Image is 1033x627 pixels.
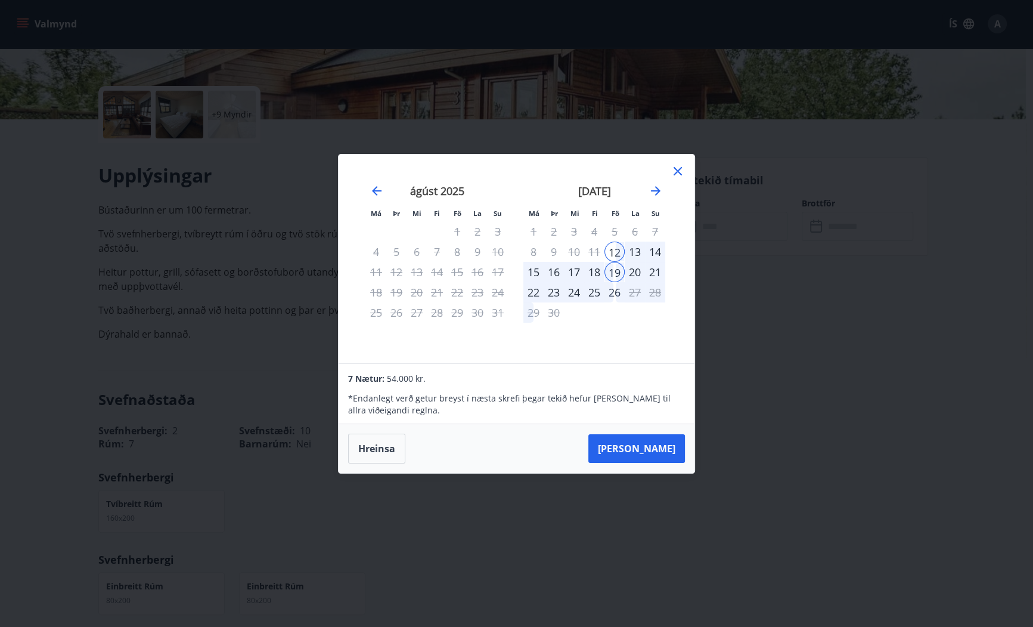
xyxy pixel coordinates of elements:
td: Not available. föstudagur, 15. ágúst 2025 [447,262,467,282]
td: Not available. mánudagur, 25. ágúst 2025 [366,302,386,323]
td: Not available. fimmtudagur, 21. ágúst 2025 [427,282,447,302]
td: Choose sunnudagur, 28. september 2025 as your check-in date. It’s available. [645,282,665,302]
div: 25 [584,282,604,302]
div: 23 [544,282,564,302]
td: Not available. föstudagur, 5. september 2025 [604,221,625,242]
td: Not available. laugardagur, 9. ágúst 2025 [467,242,488,262]
td: Not available. mánudagur, 8. september 2025 [523,242,544,262]
button: Hreinsa [348,434,405,464]
td: Not available. sunnudagur, 31. ágúst 2025 [488,302,508,323]
td: Selected. mánudagur, 15. september 2025 [523,262,544,282]
td: Not available. miðvikudagur, 27. ágúst 2025 [407,302,427,323]
td: Not available. föstudagur, 29. ágúst 2025 [447,302,467,323]
td: Not available. miðvikudagur, 6. ágúst 2025 [407,242,427,262]
td: Choose fimmtudagur, 25. september 2025 as your check-in date. It’s available. [584,282,604,302]
td: Choose þriðjudagur, 30. september 2025 as your check-in date. It’s available. [544,302,564,323]
td: Not available. sunnudagur, 3. ágúst 2025 [488,221,508,242]
td: Choose föstudagur, 26. september 2025 as your check-in date. It’s available. [604,282,625,302]
div: 21 [645,262,665,282]
button: [PERSON_NAME] [588,434,685,463]
td: Selected as end date. föstudagur, 19. september 2025 [604,262,625,282]
small: Þr [393,209,400,218]
td: Choose laugardagur, 27. september 2025 as your check-in date. It’s available. [625,282,645,302]
td: Selected. þriðjudagur, 16. september 2025 [544,262,564,282]
div: 18 [584,262,604,282]
small: La [631,209,640,218]
td: Not available. sunnudagur, 17. ágúst 2025 [488,262,508,282]
td: Selected. miðvikudagur, 17. september 2025 [564,262,584,282]
td: Not available. föstudagur, 8. ágúst 2025 [447,242,467,262]
td: Not available. fimmtudagur, 14. ágúst 2025 [427,262,447,282]
td: Not available. mánudagur, 1. september 2025 [523,221,544,242]
small: Mi [412,209,421,218]
td: Not available. mánudagur, 18. ágúst 2025 [366,282,386,302]
td: Not available. þriðjudagur, 2. september 2025 [544,221,564,242]
td: Not available. miðvikudagur, 10. september 2025 [564,242,584,262]
td: Choose sunnudagur, 21. september 2025 as your check-in date. It’s available. [645,262,665,282]
td: Not available. föstudagur, 22. ágúst 2025 [447,282,467,302]
td: Not available. þriðjudagur, 12. ágúst 2025 [386,262,407,282]
small: Su [494,209,502,218]
div: 20 [625,262,645,282]
td: Choose mánudagur, 29. september 2025 as your check-in date. It’s available. [523,302,544,323]
td: Not available. laugardagur, 6. september 2025 [625,221,645,242]
td: Not available. sunnudagur, 24. ágúst 2025 [488,282,508,302]
div: 19 [604,262,625,282]
span: 54.000 kr. [387,373,426,384]
small: Þr [551,209,558,218]
td: Not available. þriðjudagur, 26. ágúst 2025 [386,302,407,323]
td: Not available. mánudagur, 11. ágúst 2025 [366,262,386,282]
div: 24 [564,282,584,302]
small: Su [652,209,660,218]
td: Not available. laugardagur, 23. ágúst 2025 [467,282,488,302]
td: Not available. laugardagur, 30. ágúst 2025 [467,302,488,323]
td: Not available. fimmtudagur, 11. september 2025 [584,242,604,262]
div: 26 [604,282,625,302]
td: Not available. miðvikudagur, 13. ágúst 2025 [407,262,427,282]
div: 22 [523,282,544,302]
small: Má [371,209,381,218]
small: La [473,209,482,218]
td: Choose þriðjudagur, 23. september 2025 as your check-in date. It’s available. [544,282,564,302]
td: Not available. föstudagur, 1. ágúst 2025 [447,221,467,242]
td: Choose laugardagur, 20. september 2025 as your check-in date. It’s available. [625,262,645,282]
small: Fö [612,209,619,218]
p: * Endanlegt verð getur breyst í næsta skrefi þegar tekið hefur [PERSON_NAME] til allra viðeigandi... [348,393,684,416]
td: Not available. laugardagur, 16. ágúst 2025 [467,262,488,282]
td: Not available. fimmtudagur, 7. ágúst 2025 [427,242,447,262]
div: 15 [523,262,544,282]
span: 7 Nætur: [348,373,384,384]
td: Not available. sunnudagur, 7. september 2025 [645,221,665,242]
div: Move forward to switch to the next month. [649,184,663,198]
td: Not available. laugardagur, 2. ágúst 2025 [467,221,488,242]
td: Not available. fimmtudagur, 28. ágúst 2025 [427,302,447,323]
small: Fi [434,209,440,218]
small: Má [529,209,539,218]
td: Not available. sunnudagur, 10. ágúst 2025 [488,242,508,262]
td: Selected. fimmtudagur, 18. september 2025 [584,262,604,282]
td: Selected. laugardagur, 13. september 2025 [625,242,645,262]
div: Move backward to switch to the previous month. [370,184,384,198]
div: 14 [645,242,665,262]
td: Selected as start date. föstudagur, 12. september 2025 [604,242,625,262]
td: Choose mánudagur, 22. september 2025 as your check-in date. It’s available. [523,282,544,302]
div: Aðeins innritun í boði [604,242,625,262]
td: Selected. sunnudagur, 14. september 2025 [645,242,665,262]
small: Mi [570,209,579,218]
td: Not available. þriðjudagur, 5. ágúst 2025 [386,242,407,262]
td: Choose miðvikudagur, 24. september 2025 as your check-in date. It’s available. [564,282,584,302]
td: Not available. þriðjudagur, 19. ágúst 2025 [386,282,407,302]
div: 13 [625,242,645,262]
td: Not available. miðvikudagur, 3. september 2025 [564,221,584,242]
td: Not available. mánudagur, 4. ágúst 2025 [366,242,386,262]
small: Fö [454,209,461,218]
div: 17 [564,262,584,282]
strong: [DATE] [578,184,611,198]
div: Calendar [353,169,680,349]
strong: ágúst 2025 [410,184,464,198]
div: 16 [544,262,564,282]
td: Not available. þriðjudagur, 9. september 2025 [544,242,564,262]
td: Not available. fimmtudagur, 4. september 2025 [584,221,604,242]
small: Fi [592,209,598,218]
td: Not available. miðvikudagur, 20. ágúst 2025 [407,282,427,302]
